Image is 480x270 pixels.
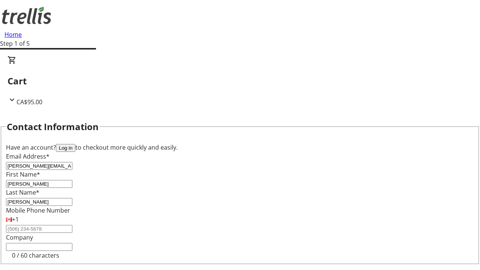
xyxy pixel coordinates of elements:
[16,98,42,106] span: CA$95.00
[7,55,472,106] div: CartCA$95.00
[6,206,70,214] label: Mobile Phone Number
[7,120,99,133] h2: Contact Information
[6,143,474,152] div: Have an account? to checkout more quickly and easily.
[6,152,49,160] label: Email Address*
[6,170,40,178] label: First Name*
[12,251,59,259] tr-character-limit: 0 / 60 characters
[56,144,75,152] button: Log in
[6,225,72,233] input: (506) 234-5678
[6,233,33,241] label: Company
[7,74,472,88] h2: Cart
[6,188,39,196] label: Last Name*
